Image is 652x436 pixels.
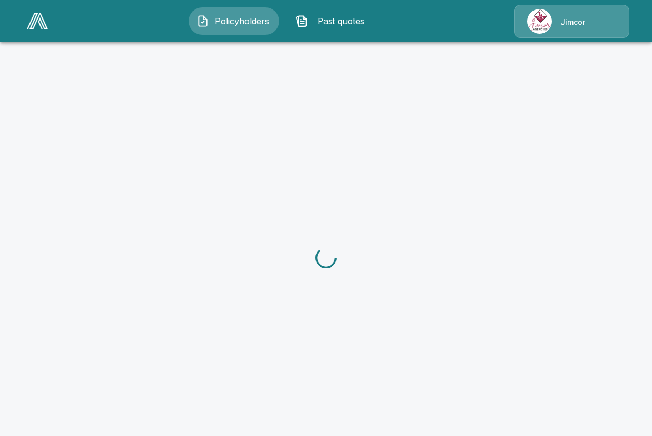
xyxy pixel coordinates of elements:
button: Policyholders IconPolicyholders [189,7,279,35]
p: Jimcor [560,17,585,27]
img: Past quotes Icon [295,15,308,27]
img: AA Logo [27,13,48,29]
img: Policyholders Icon [196,15,209,27]
span: Past quotes [312,15,370,27]
span: Policyholders [213,15,271,27]
button: Past quotes IconPast quotes [288,7,378,35]
img: Agency Icon [527,9,552,34]
a: Agency IconJimcor [514,5,629,38]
